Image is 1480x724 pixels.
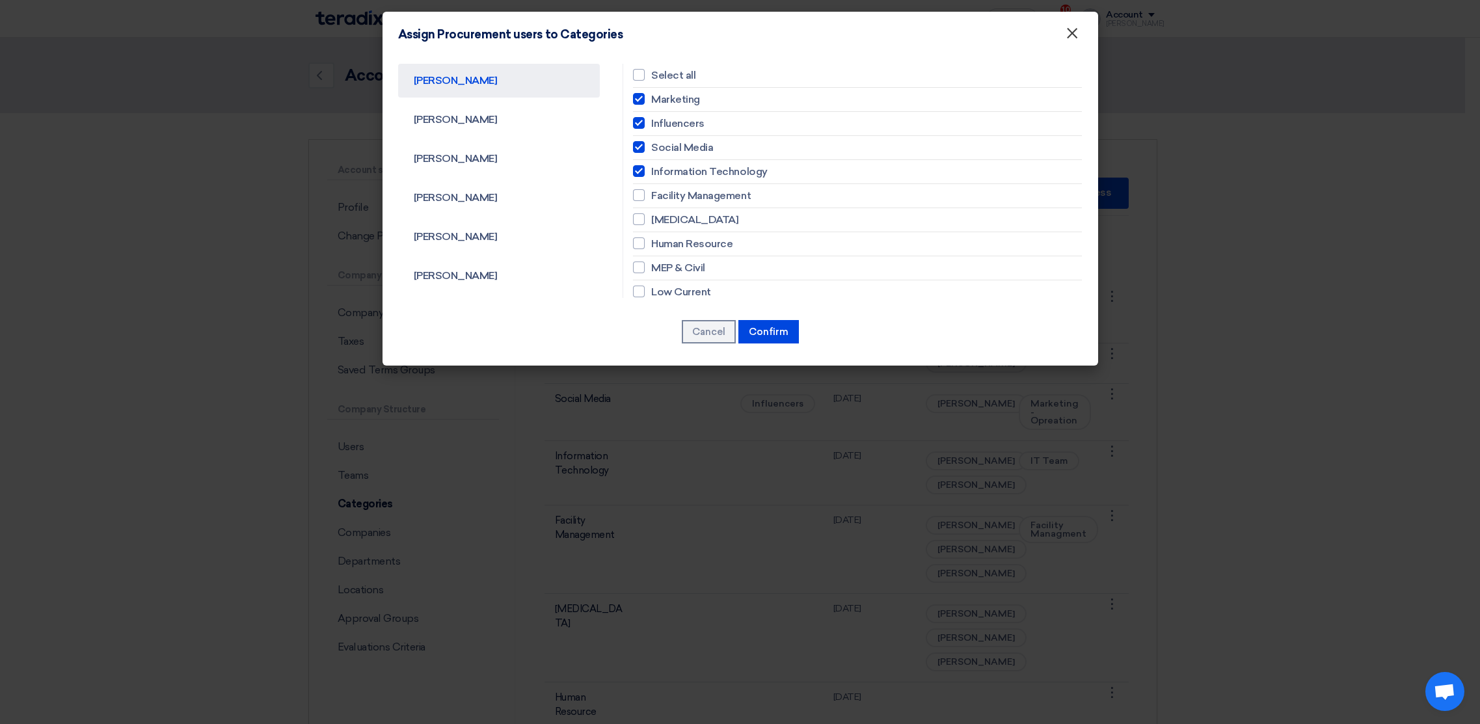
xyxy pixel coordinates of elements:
a: [PERSON_NAME] [398,64,600,98]
a: [PERSON_NAME] [398,103,600,137]
span: Marketing [651,92,700,107]
span: [MEDICAL_DATA] [651,212,738,228]
span: Facility Management [651,188,751,204]
div: Open chat [1425,672,1464,711]
span: Information Technology [651,164,767,180]
span: Human Resource [651,236,733,252]
span: MEP & Civil [651,260,705,276]
span: × [1066,23,1079,49]
a: [PERSON_NAME] [398,259,600,293]
a: [PERSON_NAME] [398,220,600,254]
span: Select all [651,68,695,83]
span: Low Current [651,284,711,300]
button: Cancel [682,320,736,343]
span: Influencers [651,116,705,131]
button: Close [1055,21,1089,47]
span: Social Media [651,140,713,155]
h4: Assign Procurement users to Categories [398,27,623,42]
a: [PERSON_NAME] [398,142,600,176]
button: Confirm [738,320,799,343]
a: [PERSON_NAME] [398,181,600,215]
